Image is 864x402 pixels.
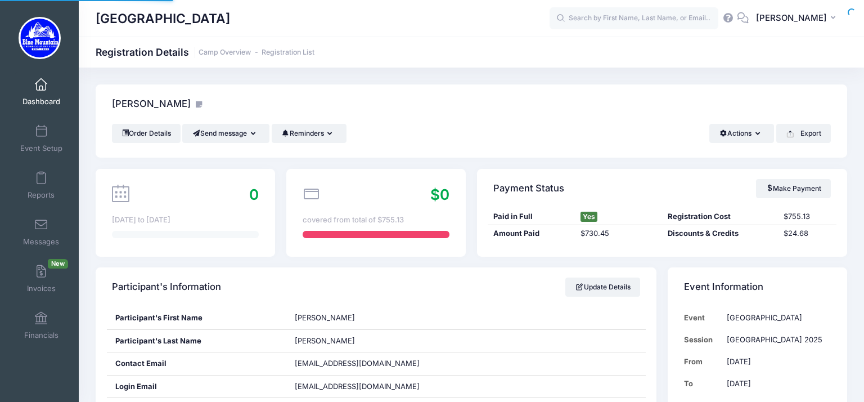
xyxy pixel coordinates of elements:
[182,124,269,143] button: Send message
[721,351,831,373] td: [DATE]
[580,212,597,222] span: Yes
[249,186,259,203] span: 0
[107,376,286,398] div: Login Email
[112,215,259,226] div: [DATE] to [DATE]
[27,284,56,293] span: Invoices
[488,228,575,239] div: Amount Paid
[199,48,251,57] a: Camp Overview
[662,211,778,222] div: Registration Cost
[272,124,346,143] button: Reminders
[776,124,831,143] button: Export
[684,351,721,373] td: From
[96,46,314,58] h1: Registration Details
[15,306,68,345] a: Financials
[19,17,61,59] img: Blue Mountain Cross Country Camp
[107,330,286,352] div: Participant's Last Name
[107,307,286,329] div: Participant's First Name
[684,329,721,351] td: Session
[107,352,286,375] div: Contact Email
[20,144,62,153] span: Event Setup
[22,97,60,106] span: Dashboard
[112,124,181,143] a: Order Details
[778,228,836,239] div: $24.68
[48,259,68,269] span: New
[303,215,449,226] div: covered from total of $755.13
[709,124,774,143] button: Actions
[721,373,831,395] td: [DATE]
[684,373,721,395] td: To
[24,330,58,340] span: Financials
[15,212,68,252] a: Messages
[749,6,847,32] button: [PERSON_NAME]
[112,271,221,303] h4: Participant's Information
[565,278,640,297] a: Update Details
[778,211,836,222] div: $755.13
[721,307,831,329] td: [GEOGRAPHIC_DATA]
[756,12,827,24] span: [PERSON_NAME]
[23,237,59,247] span: Messages
[721,329,831,351] td: [GEOGRAPHIC_DATA] 2025
[295,336,355,345] span: [PERSON_NAME]
[575,228,662,239] div: $730.45
[15,119,68,158] a: Event Setup
[28,190,55,200] span: Reports
[262,48,314,57] a: Registration List
[295,381,435,392] span: [EMAIL_ADDRESS][DOMAIN_NAME]
[488,211,575,222] div: Paid in Full
[15,259,68,298] a: InvoicesNew
[15,166,68,205] a: Reports
[550,7,718,30] input: Search by First Name, Last Name, or Email...
[662,228,778,239] div: Discounts & Credits
[684,307,721,329] td: Event
[96,6,230,32] h1: [GEOGRAPHIC_DATA]
[756,179,831,198] a: Make Payment
[15,72,68,111] a: Dashboard
[493,172,564,204] h4: Payment Status
[295,313,355,322] span: [PERSON_NAME]
[112,88,204,120] h4: [PERSON_NAME]
[684,271,763,303] h4: Event Information
[430,186,449,203] span: $0
[295,359,420,368] span: [EMAIL_ADDRESS][DOMAIN_NAME]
